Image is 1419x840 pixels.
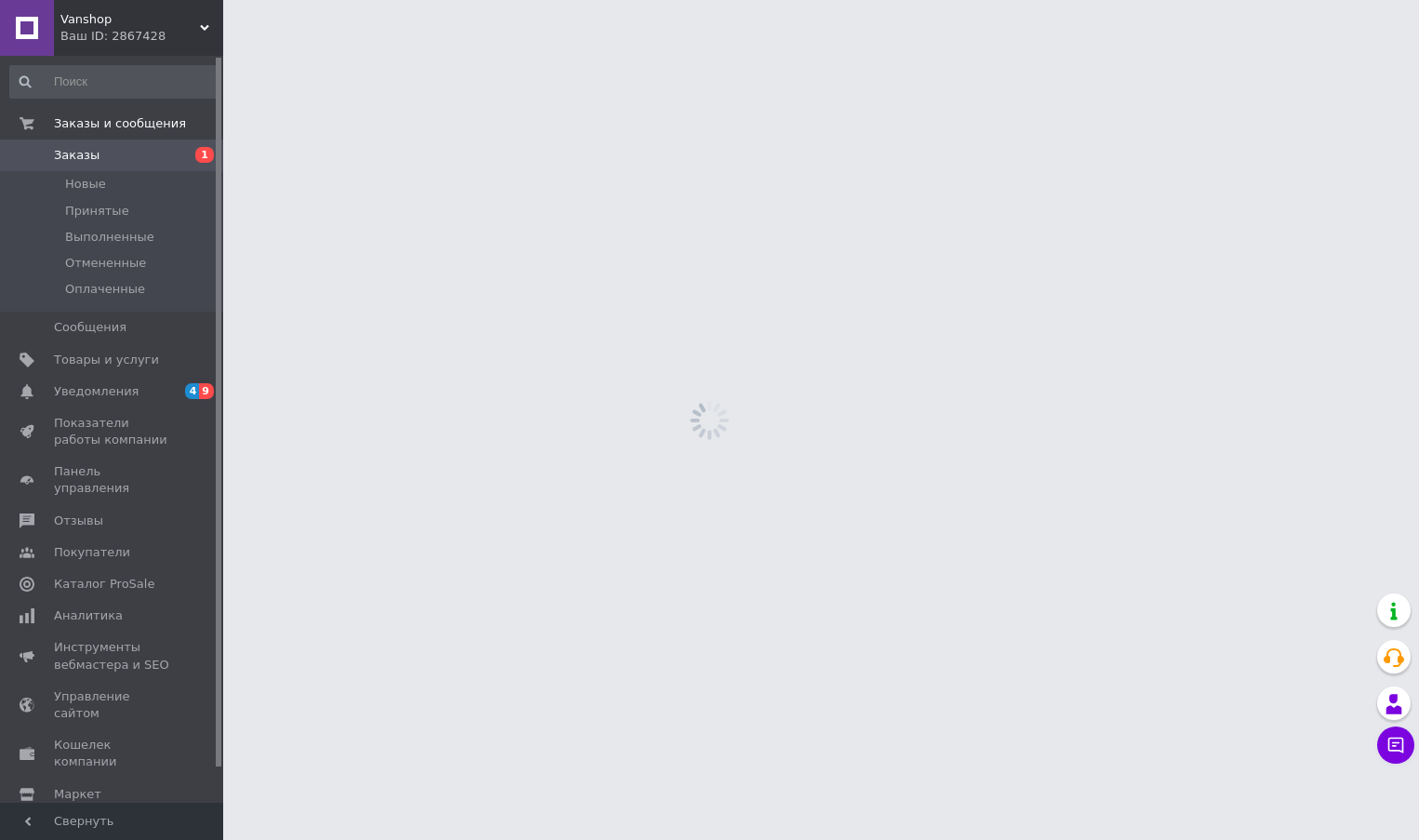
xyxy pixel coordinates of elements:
div: Ваш ID: 2867428 [60,28,223,45]
span: 1 [195,147,214,163]
span: Товары и услуги [54,352,159,368]
span: Показатели работы компании [54,415,172,448]
span: Принятые [65,203,129,220]
span: Аналитика [54,607,123,624]
span: Управление сайтом [54,688,172,722]
button: Чат с покупателем [1377,727,1414,764]
span: Заказы [54,147,99,164]
span: 9 [199,383,214,399]
span: Панель управления [54,463,172,497]
span: Инструменты вебмастера и SEO [54,639,172,673]
span: Уведомления [54,383,139,400]
span: Отзывы [54,513,103,529]
input: Поиск [9,65,219,99]
span: Vanshop [60,11,200,28]
span: Сообщения [54,319,126,336]
span: 4 [185,383,200,399]
span: Заказы и сообщения [54,115,186,132]
span: Кошелек компании [54,737,172,770]
span: Маркет [54,786,101,803]
span: Оплаченные [65,281,145,298]
span: Отмененные [65,255,146,272]
span: Новые [65,176,106,193]
span: Каталог ProSale [54,576,154,593]
span: Выполненные [65,229,154,246]
span: Покупатели [54,544,130,561]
